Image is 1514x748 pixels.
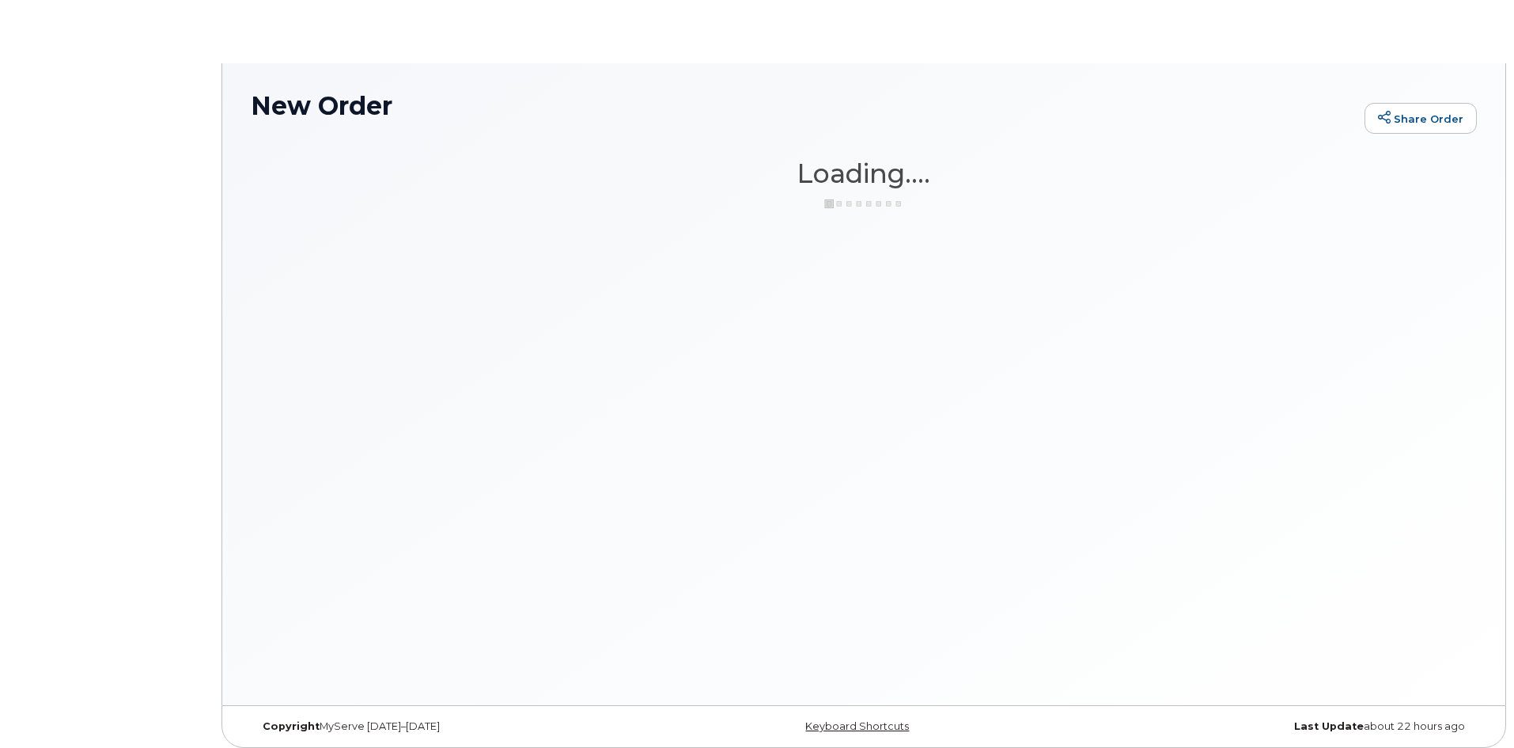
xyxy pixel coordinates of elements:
[805,720,909,732] a: Keyboard Shortcuts
[251,159,1477,188] h1: Loading....
[1294,720,1364,732] strong: Last Update
[1068,720,1477,733] div: about 22 hours ago
[263,720,320,732] strong: Copyright
[251,720,660,733] div: MyServe [DATE]–[DATE]
[251,92,1357,120] h1: New Order
[1364,103,1477,135] a: Share Order
[824,198,903,210] img: ajax-loader-3a6953c30dc77f0bf724df975f13086db4f4c1262e45940f03d1251963f1bf2e.gif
